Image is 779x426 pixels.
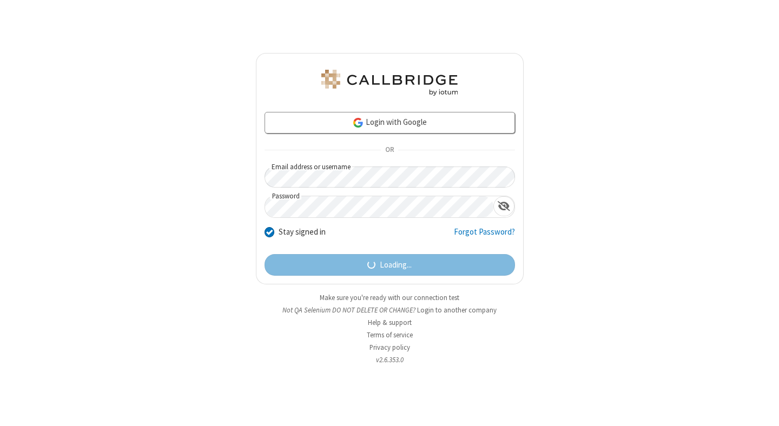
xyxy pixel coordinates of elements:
[265,254,515,276] button: Loading...
[279,226,326,238] label: Stay signed in
[256,355,524,365] li: v2.6.353.0
[368,318,412,327] a: Help & support
[454,226,515,247] a: Forgot Password?
[493,196,514,216] div: Show password
[320,293,459,302] a: Make sure you're ready with our connection test
[265,167,515,188] input: Email address or username
[256,305,524,315] li: Not QA Selenium DO NOT DELETE OR CHANGE?
[319,70,460,96] img: QA Selenium DO NOT DELETE OR CHANGE
[380,259,412,271] span: Loading...
[352,117,364,129] img: google-icon.png
[265,196,493,217] input: Password
[381,143,398,158] span: OR
[265,112,515,134] a: Login with Google
[367,330,413,340] a: Terms of service
[417,305,497,315] button: Login to another company
[369,343,410,352] a: Privacy policy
